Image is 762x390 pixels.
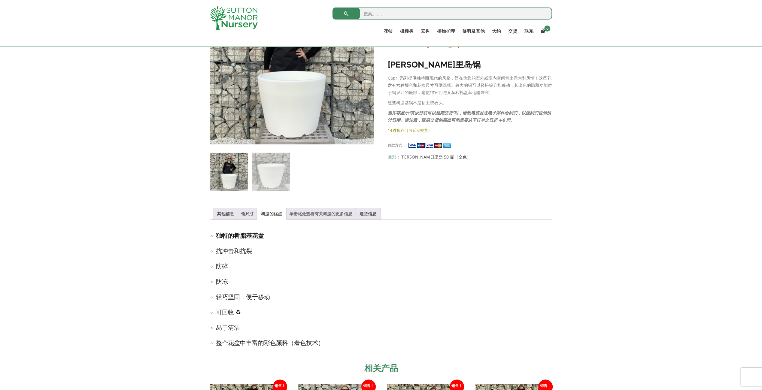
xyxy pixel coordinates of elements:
[417,27,433,35] a: 云树
[216,277,552,286] h4: 防冻
[488,27,504,35] a: 大约
[332,8,552,20] input: 搜索。。。
[216,262,552,271] h4: 防碎
[261,208,282,219] a: 树脂的优点
[241,208,254,219] a: 锅尺寸
[521,27,537,35] a: 联系
[537,27,552,35] a: 0
[388,110,551,123] em: 当库存显示“有缺货或可以延期交货”时，请致电或发送电子邮件给我们，以便我们告知预计日期。请注意，延期交货的商品可能需要从下订单之日起 4-8 周。
[388,99,552,106] p: 这些树脂基锅不是粘土或石头。
[388,74,552,96] p: Capri 系列提供独特而现代的风格，旨在为您的室外或室内空间带来意大利风情！这些花盆有六种颜色和花盆尺寸可供选择。较大的锅可以轻松提升和移动，其出色的隐藏功能位于锅设计的底部，这使得它们与叉车...
[289,208,352,219] a: 单击此处查看有关树脂的更多信息
[504,27,521,35] a: 交货
[216,338,552,348] h4: 整个花盆中丰富的彩色颜料（着色技术）
[216,292,552,302] h4: 轻巧坚固，便于移动
[217,208,234,219] a: 其他信息
[216,308,552,317] h4: 可回收 ♻
[544,26,550,32] span: 0
[210,362,552,375] h2: 相关产品
[380,27,396,35] a: 花盆
[433,27,458,35] a: 植物护理
[400,154,471,160] a: [PERSON_NAME]里岛 50 壶（全色）
[210,153,248,190] img: Capri Pot 50 色白雪公主
[388,143,406,147] small: 付款方式：
[210,6,258,30] img: 商标
[252,153,290,190] img: Capri Pot 50 色白雪公主 - 图片 2
[396,27,417,35] a: 橄榄树
[458,27,488,35] a: 修剪及其他
[216,323,552,332] h4: 易于清洁
[216,246,552,256] h4: 抗冲击和抗裂
[216,232,264,239] strong: 独特的树脂基花盆
[388,153,552,161] span: 类别：
[360,208,376,219] a: 送货信息
[388,127,552,134] p: 14 件库存（可延期交货）
[388,60,480,70] strong: [PERSON_NAME]里岛锅
[408,142,453,149] img: 支持付款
